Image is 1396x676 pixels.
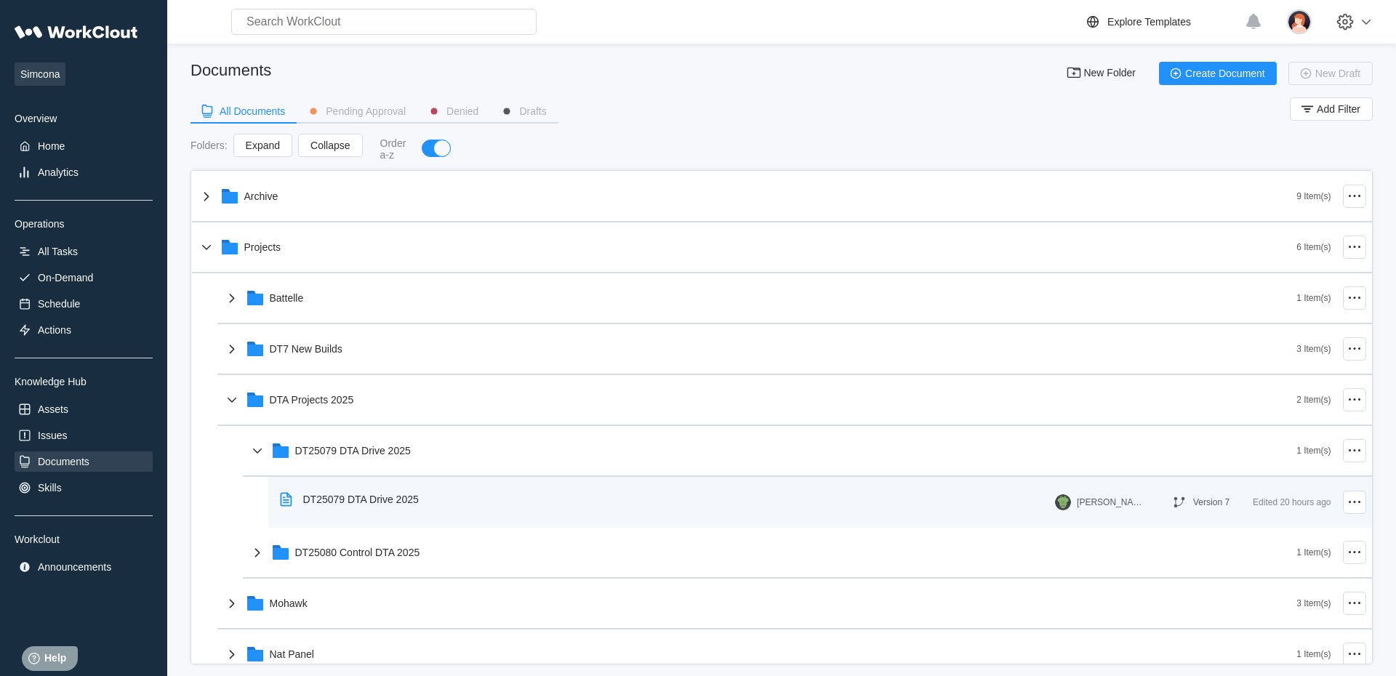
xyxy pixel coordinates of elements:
a: Documents [15,451,153,472]
div: Assets [38,403,68,415]
div: On-Demand [38,272,93,283]
button: Pending Approval [297,100,417,122]
button: Add Filter [1290,97,1373,121]
div: Skills [38,482,62,494]
div: 6 Item(s) [1296,242,1331,252]
div: Schedule [38,298,80,310]
div: Denied [446,106,478,116]
span: New Folder [1083,68,1136,79]
input: Search WorkClout [231,9,537,35]
div: 3 Item(s) [1296,598,1331,608]
div: Overview [15,113,153,124]
div: 1 Item(s) [1296,547,1331,558]
div: Workclout [15,534,153,545]
div: Documents [38,456,89,467]
div: 1 Item(s) [1296,649,1331,659]
a: On-Demand [15,267,153,288]
div: Issues [38,430,67,441]
div: 3 Item(s) [1296,344,1331,354]
button: All Documents [190,100,297,122]
button: Denied [417,100,490,122]
div: DT25080 Control DTA 2025 [295,547,420,558]
a: Assets [15,399,153,419]
button: New Draft [1288,62,1373,85]
div: Documents [190,61,271,80]
span: New Draft [1315,68,1360,79]
img: user-2.png [1287,9,1312,34]
div: Operations [15,218,153,230]
div: Mohawk [270,597,308,609]
span: Add Filter [1317,104,1360,114]
span: Simcona [15,63,65,86]
a: Schedule [15,294,153,314]
div: All Tasks [38,246,78,257]
div: Explore Templates [1107,16,1191,28]
div: Knowledge Hub [15,376,153,387]
button: Drafts [490,100,558,122]
button: Collapse [298,134,362,157]
div: DT25079 DTA Drive 2025 [295,445,411,456]
div: Folders : [190,140,228,151]
div: [PERSON_NAME] [1077,497,1142,507]
div: Battelle [270,292,304,304]
div: Edited 20 hours ago [1253,494,1331,511]
div: All Documents [220,106,285,116]
button: New Folder [1057,62,1147,85]
div: Actions [38,324,71,336]
div: 9 Item(s) [1296,191,1331,201]
a: Announcements [15,557,153,577]
div: Order a-z [380,137,408,161]
div: Projects [244,241,281,253]
button: Expand [233,134,292,157]
a: All Tasks [15,241,153,262]
a: Skills [15,478,153,498]
div: Version 7 [1193,497,1229,507]
div: Drafts [519,106,546,116]
div: 2 Item(s) [1296,395,1331,405]
div: Analytics [38,166,79,178]
span: Create Document [1185,68,1265,79]
div: Announcements [38,561,111,573]
div: Nat Panel [270,648,314,660]
div: DTA Projects 2025 [270,394,354,406]
a: Issues [15,425,153,446]
div: 1 Item(s) [1296,446,1331,456]
span: Expand [246,140,280,150]
span: Collapse [310,140,350,150]
div: Home [38,140,65,152]
a: Actions [15,320,153,340]
div: Archive [244,190,278,202]
a: Analytics [15,162,153,182]
button: Create Document [1159,62,1277,85]
a: Explore Templates [1084,13,1237,31]
div: 1 Item(s) [1296,293,1331,303]
img: gator.png [1055,494,1071,510]
a: Home [15,136,153,156]
div: Pending Approval [326,106,406,116]
div: DT7 New Builds [270,343,342,355]
div: DT25079 DTA Drive 2025 [303,494,419,505]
